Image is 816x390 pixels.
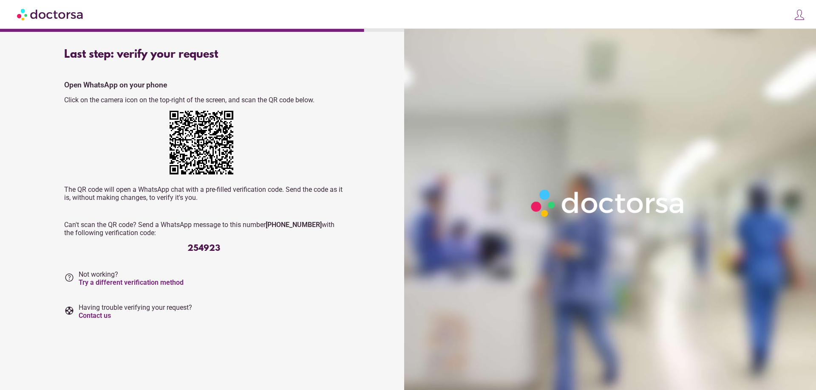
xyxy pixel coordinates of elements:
p: Can't scan the QR code? Send a WhatsApp message to this number with the following verification code: [64,221,343,237]
strong: [PHONE_NUMBER] [266,221,322,229]
div: Last step: verify your request [64,48,343,61]
span: Not working? [79,270,184,286]
a: Try a different verification method [79,278,184,286]
img: icons8-customer-100.png [793,9,805,21]
i: help [64,272,74,283]
p: The QR code will open a WhatsApp chat with a pre-filled verification code. Send the code as it is... [64,185,343,202]
img: Doctorsa.com [17,5,84,24]
img: +TWpayAAAABklEQVQDAFiXeUtfdLjxAAAAAElFTkSuQmCC [170,111,233,174]
i: support [64,306,74,316]
a: Contact us [79,311,111,320]
div: 254923 [64,244,343,253]
div: https://wa.me/+12673231263?text=My+request+verification+code+is+254923 [170,111,238,179]
strong: Open WhatsApp on your phone [64,81,167,89]
p: Click on the camera icon on the top-right of the screen, and scan the QR code below. [64,96,343,104]
img: Logo-Doctorsa-trans-White-partial-flat.png [527,185,690,222]
span: Having trouble verifying your request? [79,303,192,320]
